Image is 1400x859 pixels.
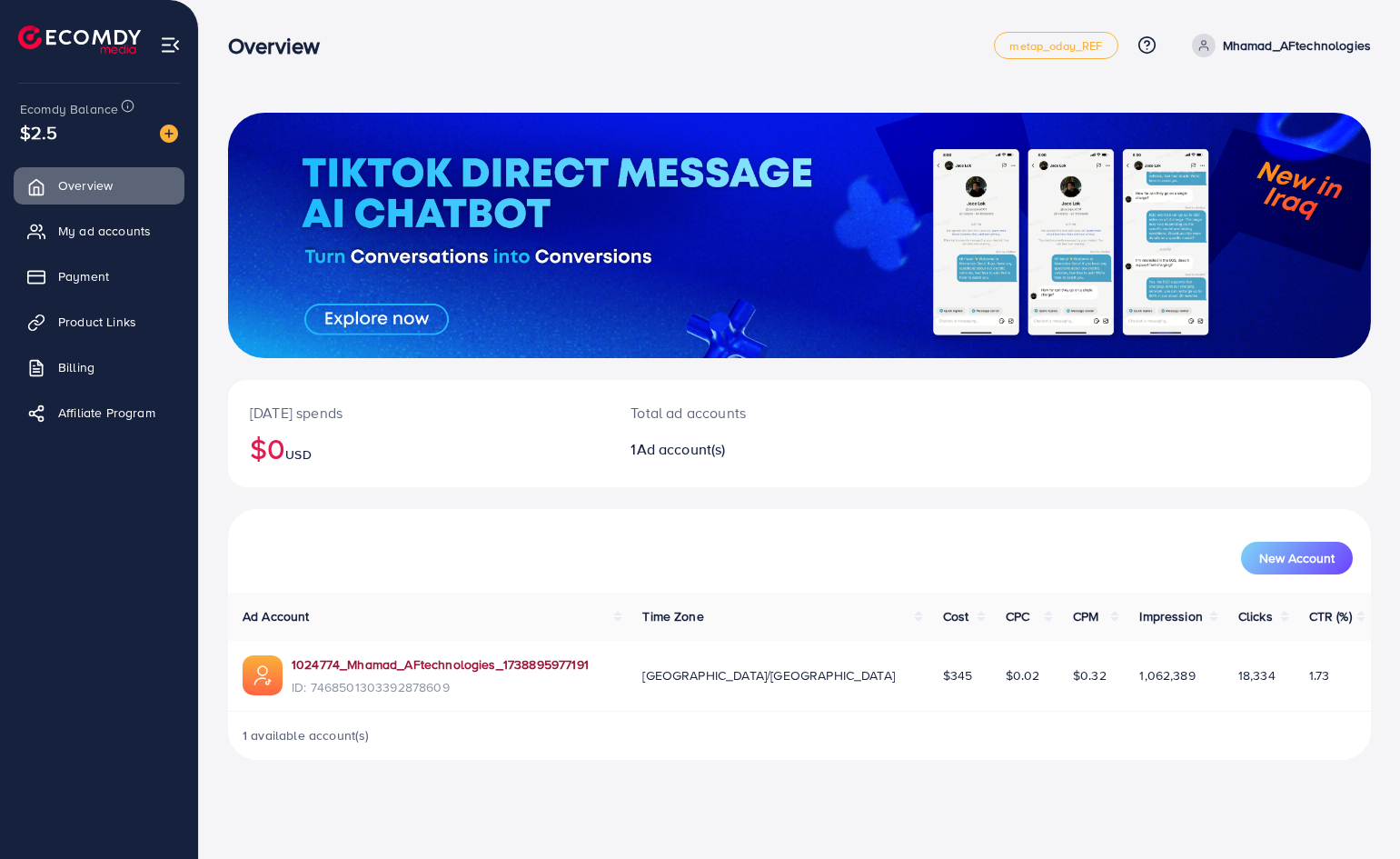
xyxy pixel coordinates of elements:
h2: $0 [250,431,587,465]
p: Mhamad_AFtechnologies [1223,35,1371,56]
a: metap_oday_REF [994,32,1117,59]
span: Payment [58,267,109,285]
span: $345 [943,666,973,684]
img: image [160,125,178,143]
button: New Account [1241,542,1353,574]
span: Ad Account [243,607,310,625]
span: [GEOGRAPHIC_DATA]/[GEOGRAPHIC_DATA] [642,666,895,684]
span: $2.5 [20,119,58,145]
span: New Account [1259,552,1335,564]
span: $0.02 [1006,666,1040,684]
span: CPM [1073,607,1098,625]
span: $0.32 [1073,666,1107,684]
span: Billing [58,358,94,376]
img: logo [18,25,141,54]
a: 1024774_Mhamad_AFtechnologies_1738895977191 [292,655,589,674]
span: Overview [58,176,113,195]
span: Affiliate Program [58,404,155,422]
span: Product Links [58,313,136,331]
span: My ad accounts [58,222,151,240]
a: Affiliate Program [14,395,184,431]
img: menu [160,35,181,55]
a: Payment [14,258,184,295]
img: ic-ads-acc.e4c84228.svg [243,655,283,695]
span: Ecomdy Balance [20,100,118,118]
span: 1.73 [1309,666,1330,684]
a: My ad accounts [14,213,184,249]
h3: Overview [228,33,334,59]
span: Clicks [1238,607,1273,625]
span: 18,334 [1238,666,1276,684]
a: Overview [14,167,184,204]
span: CTR (%) [1309,607,1352,625]
span: Impression [1139,607,1203,625]
a: Mhamad_AFtechnologies [1185,34,1371,57]
span: Ad account(s) [637,439,726,459]
span: USD [285,445,311,464]
span: 1,062,389 [1139,666,1195,684]
span: ID: 7468501303392878609 [292,678,589,696]
a: Product Links [14,304,184,340]
p: [DATE] spends [250,402,587,424]
span: 1 available account(s) [243,726,370,744]
span: Time Zone [642,607,703,625]
a: Billing [14,349,184,385]
span: Cost [943,607,969,625]
span: metap_oday_REF [1009,40,1102,52]
p: Total ad accounts [630,402,873,424]
iframe: Chat [1323,777,1386,845]
h2: 1 [630,441,873,458]
span: CPC [1006,607,1029,625]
